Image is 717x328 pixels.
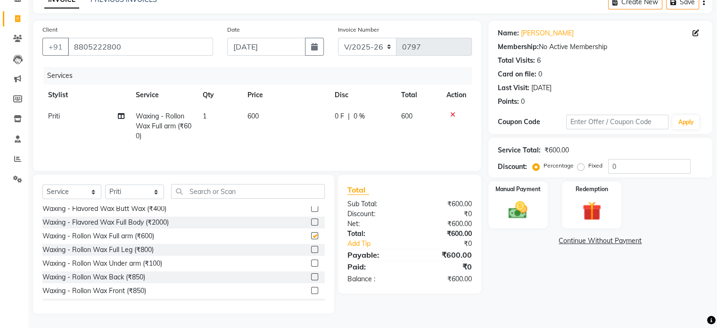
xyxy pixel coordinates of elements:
span: Total [347,185,369,195]
div: Service Total: [498,145,541,155]
th: Total [396,84,441,106]
label: Invoice Number [338,25,379,34]
label: Percentage [544,161,574,170]
img: _cash.svg [503,199,533,221]
input: Search by Name/Mobile/Email/Code [68,38,213,56]
label: Date [227,25,240,34]
label: Client [42,25,58,34]
div: Balance : [340,274,410,284]
a: Continue Without Payment [490,236,710,246]
div: Payable: [340,249,410,261]
div: Coupon Code [498,117,566,127]
div: Waxing - Rollon Wax Full arm (₹600) [42,231,154,241]
div: ₹600.00 [410,229,479,239]
div: Waxing - Flavored Wax Full Body (₹2000) [42,218,169,227]
span: Priti [48,112,60,120]
label: Redemption [576,185,608,193]
div: Waxing - Flavored Wax Butt Wax (₹400) [42,204,166,214]
img: _gift.svg [577,199,607,223]
span: Waxing - Rollon Wax Full arm (₹600) [136,112,191,140]
span: 0 % [354,111,365,121]
div: [DATE] [531,83,552,93]
a: Add Tip [340,239,421,249]
div: ₹600.00 [410,199,479,209]
div: ₹600.00 [410,219,479,229]
div: Sub Total: [340,199,410,209]
label: Fixed [588,161,602,170]
div: Waxing - Rollon Wax Back (₹850) [42,272,145,282]
div: No Active Membership [498,42,703,52]
div: Total Visits: [498,56,535,66]
span: 600 [247,112,259,120]
div: ₹0 [421,239,478,249]
div: Discount: [340,209,410,219]
a: [PERSON_NAME] [521,28,574,38]
div: 0 [538,69,542,79]
div: Last Visit: [498,83,529,93]
span: 600 [401,112,412,120]
div: Total: [340,229,410,239]
th: Stylist [42,84,130,106]
label: Manual Payment [495,185,541,193]
th: Qty [197,84,242,106]
div: Points: [498,97,519,107]
div: Name: [498,28,519,38]
input: Enter Offer / Coupon Code [566,115,669,129]
th: Price [242,84,329,106]
div: ₹0 [410,209,479,219]
div: Waxing - Rollon Wax Under arm (₹100) [42,259,162,269]
div: Waxing - Rollon Wax Front (₹850) [42,286,146,296]
th: Action [441,84,472,106]
div: Membership: [498,42,539,52]
div: Discount: [498,162,527,172]
div: ₹600.00 [544,145,569,155]
div: Card on file: [498,69,536,79]
div: 0 [521,97,525,107]
input: Search or Scan [171,184,325,199]
div: Waxing - Rollon Wax Chest (₹850) [42,300,148,310]
div: 6 [537,56,541,66]
div: Paid: [340,261,410,272]
button: Apply [672,115,699,129]
button: +91 [42,38,69,56]
th: Disc [329,84,396,106]
div: Waxing - Rollon Wax Full Leg (₹800) [42,245,154,255]
span: 0 F [335,111,344,121]
span: 1 [203,112,206,120]
div: Net: [340,219,410,229]
div: ₹0 [410,261,479,272]
th: Service [130,84,197,106]
div: ₹600.00 [410,274,479,284]
span: | [348,111,350,121]
div: Services [43,67,479,84]
div: ₹600.00 [410,249,479,261]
